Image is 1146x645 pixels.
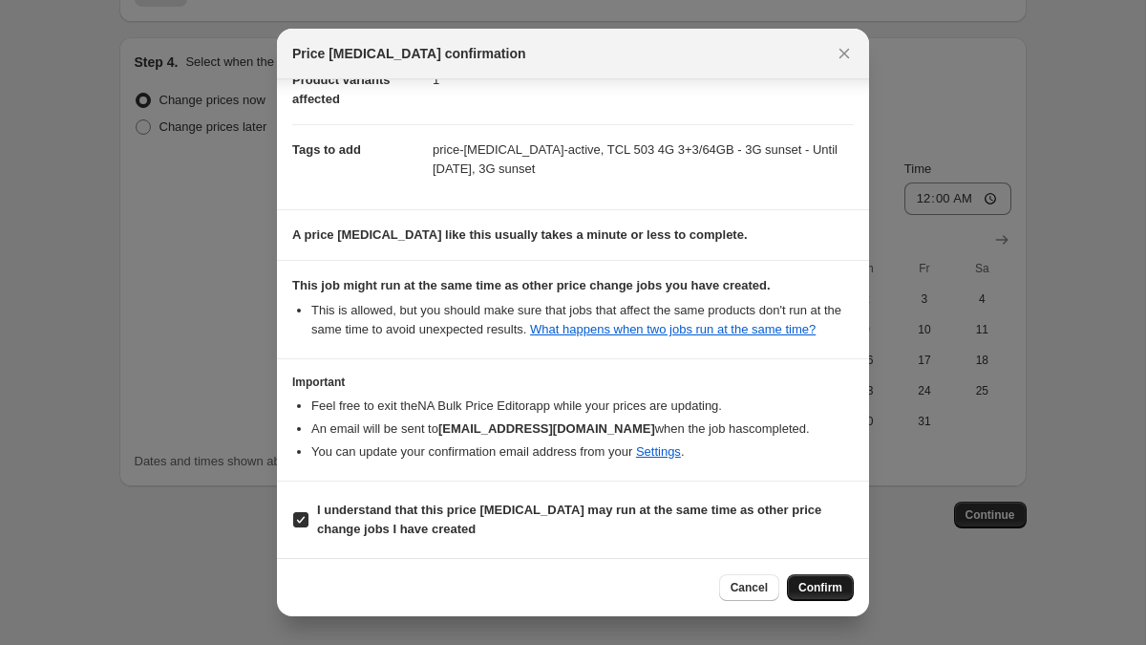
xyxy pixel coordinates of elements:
[433,54,854,105] dd: 1
[719,574,779,601] button: Cancel
[317,503,821,536] b: I understand that this price [MEDICAL_DATA] may run at the same time as other price change jobs I...
[311,419,854,439] li: An email will be sent to when the job has completed .
[292,142,361,157] span: Tags to add
[831,40,858,67] button: Close
[636,444,681,459] a: Settings
[292,227,748,242] b: A price [MEDICAL_DATA] like this usually takes a minute or less to complete.
[438,421,655,436] b: [EMAIL_ADDRESS][DOMAIN_NAME]
[292,44,526,63] span: Price [MEDICAL_DATA] confirmation
[311,397,854,416] li: Feel free to exit the NA Bulk Price Editor app while your prices are updating.
[798,580,842,595] span: Confirm
[311,301,854,339] li: This is allowed, but you should make sure that jobs that affect the same products don ' t run at ...
[311,442,854,462] li: You can update your confirmation email address from your .
[292,375,854,390] h3: Important
[433,124,854,194] dd: price-[MEDICAL_DATA]-active, TCL 503 4G 3+3/64GB - 3G sunset - Until [DATE], 3G sunset
[292,278,771,292] b: This job might run at the same time as other price change jobs you have created.
[530,322,816,336] a: What happens when two jobs run at the same time?
[731,580,768,595] span: Cancel
[787,574,854,601] button: Confirm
